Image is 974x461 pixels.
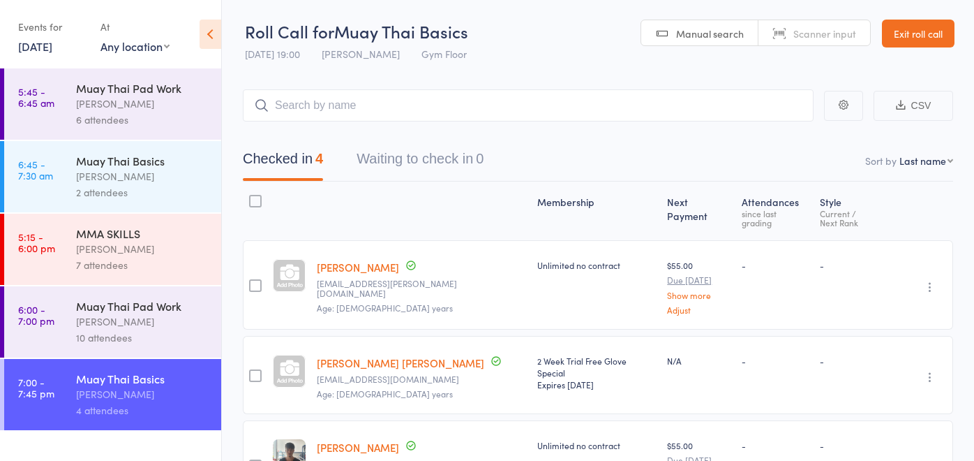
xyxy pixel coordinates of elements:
a: 6:00 -7:00 pmMuay Thai Pad Work[PERSON_NAME]10 attendees [4,286,221,358]
div: - [820,439,897,451]
button: Waiting to check in0 [357,144,484,181]
div: - [742,355,809,367]
a: 6:45 -7:30 amMuay Thai Basics[PERSON_NAME]2 attendees [4,141,221,212]
a: 5:15 -6:00 pmMMA SKILLS[PERSON_NAME]7 attendees [4,214,221,285]
div: Muay Thai Basics [76,153,209,168]
div: - [742,439,809,451]
div: 2 Week Trial Free Glove Special [537,355,657,390]
span: Age: [DEMOGRAPHIC_DATA] years [317,388,453,400]
div: Next Payment [661,188,736,234]
div: 10 attendees [76,330,209,346]
span: Manual search [676,27,744,41]
time: 5:45 - 6:45 am [18,86,54,108]
time: 6:45 - 7:30 am [18,159,53,181]
label: Sort by [865,154,897,168]
div: Muay Thai Pad Work [76,298,209,314]
a: [PERSON_NAME] [PERSON_NAME] [317,356,484,370]
div: [PERSON_NAME] [76,168,209,184]
div: [PERSON_NAME] [76,314,209,330]
div: Any location [100,38,170,54]
div: Unlimited no contract [537,259,657,271]
small: millerdreyer@icloud.com [317,374,526,384]
div: Events for [18,15,87,38]
small: Due [DATE] [667,275,730,285]
button: CSV [874,91,953,121]
div: Membership [532,188,662,234]
div: Muay Thai Basics [76,371,209,386]
time: 6:00 - 7:00 pm [18,304,54,326]
div: 0 [476,151,484,166]
div: Muay Thai Pad Work [76,80,209,96]
div: Current / Next Rank [820,209,897,227]
a: [PERSON_NAME] [317,260,399,275]
a: Exit roll call [882,20,954,47]
button: Checked in4 [243,144,323,181]
div: 2 attendees [76,184,209,200]
input: Search by name [243,89,814,122]
div: Atten­dances [736,188,814,234]
div: - [820,355,897,367]
span: Scanner input [793,27,856,41]
div: $55.00 [667,259,730,314]
div: - [820,259,897,271]
a: 5:45 -6:45 amMuay Thai Pad Work[PERSON_NAME]6 attendees [4,68,221,140]
span: Muay Thai Basics [334,20,468,43]
div: - [742,259,809,271]
div: Expires [DATE] [537,379,657,390]
a: [DATE] [18,38,52,54]
div: 4 attendees [76,402,209,418]
div: MMA SKILLS [76,226,209,241]
span: Roll Call for [245,20,334,43]
div: 4 [315,151,323,166]
a: [PERSON_NAME] [317,440,399,455]
a: 7:00 -7:45 pmMuay Thai Basics[PERSON_NAME]4 attendees [4,359,221,430]
div: Last name [899,154,946,168]
div: [PERSON_NAME] [76,96,209,112]
div: At [100,15,170,38]
div: [PERSON_NAME] [76,241,209,257]
div: Unlimited no contract [537,439,657,451]
span: Gym Floor [421,47,467,61]
time: 7:00 - 7:45 pm [18,376,54,399]
a: Adjust [667,305,730,314]
div: 6 attendees [76,112,209,128]
span: [PERSON_NAME] [322,47,400,61]
a: Show more [667,291,730,300]
div: since last grading [742,209,809,227]
div: [PERSON_NAME] [76,386,209,402]
div: 7 attendees [76,257,209,273]
span: [DATE] 19:00 [245,47,300,61]
div: Style [814,188,902,234]
small: Jazza.colwell@gmail.com [317,279,526,299]
time: 5:15 - 6:00 pm [18,231,55,254]
span: Age: [DEMOGRAPHIC_DATA] years [317,302,453,314]
div: N/A [667,355,730,367]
